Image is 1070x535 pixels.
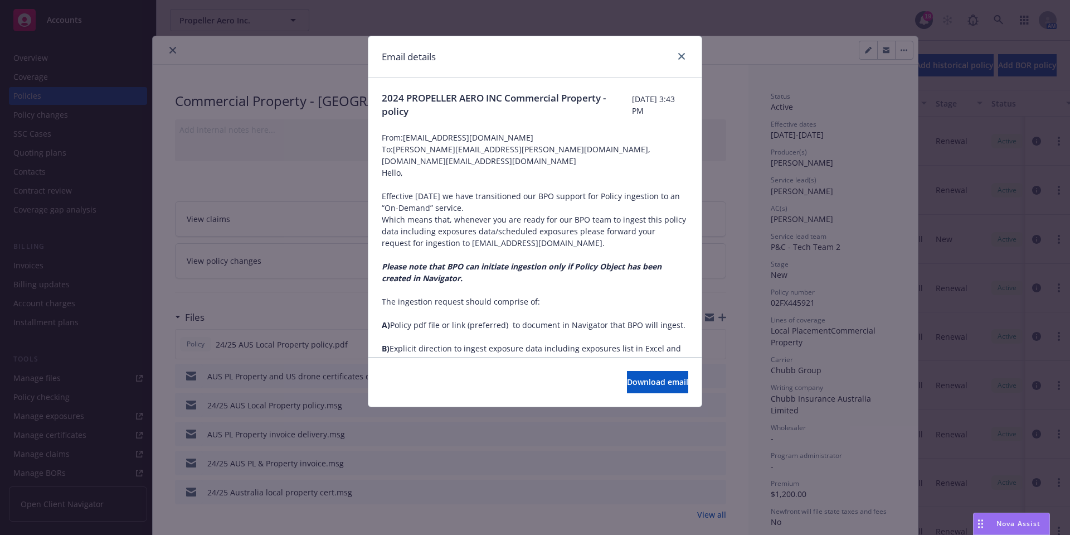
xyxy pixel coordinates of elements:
button: Download email [627,371,688,393]
b: A) [382,320,390,330]
div: Drag to move [974,513,988,534]
span: Download email [627,377,688,387]
span: Nova Assist [996,519,1040,528]
button: Nova Assist [973,513,1050,535]
b: B) [382,343,390,354]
